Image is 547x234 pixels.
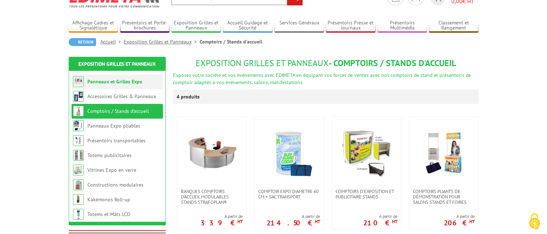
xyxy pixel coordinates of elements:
img: Panneaux Expo pliables [73,120,84,131]
span: Banques comptoirs d'accueil modulables stands Strafoplan® [181,189,243,205]
a: Affichage Cadres et Signalétique [69,20,118,32]
sup: HT [237,219,243,225]
sup: HT [469,219,475,225]
a: Accessoires Grilles & Panneaux [87,93,156,100]
a: Comptoir Expo diametre 60 cm + Sac transport [255,189,324,199]
img: Vitrines Expo en verre [73,165,84,175]
img: Accessoires Grilles & Panneaux [73,91,84,102]
a: Comptoirs pliants de démonstration pour salons stands et foires [409,189,478,205]
span: Exposition Grilles et Panneaux [196,58,329,69]
li: Comptoirs / Stands d'accueil [200,38,262,45]
img: Kakémonos Roll-up [73,194,84,205]
a: Services Généraux [274,20,324,32]
img: Comptoirs d'exposition et publicitaire stands [341,128,392,178]
span: Comptoirs pliants de démonstration pour salons stands et foires [413,189,475,205]
img: Cookies (fenêtre modale) [525,212,543,230]
img: Banques comptoirs d'accueil modulables stands Strafoplan® [187,128,237,178]
span: Comptoirs d'exposition et publicitaire stands [336,189,397,199]
a: Vitrines Expo en verre [87,167,136,173]
span: A partir de [266,214,320,219]
a: Accueil Guidage et Sécurité [223,20,273,32]
img: Panneaux et Grilles Expo [73,76,84,87]
p: 206 € [444,221,475,225]
img: Comptoirs pliants de démonstration pour salons stands et foires [419,128,469,178]
a: Exposition Grilles et Panneaux [172,20,221,32]
a: Comptoirs d'exposition et publicitaire stands [332,189,401,199]
div: Exposez votre société et vos événements avec EDIMETA en équipant vos forces de ventes avec nos co... [173,72,479,86]
p: 339 € [201,221,243,225]
a: Présentoirs Multimédia [378,20,427,32]
img: Constructions modulaires [73,179,84,190]
sup: HT [315,219,320,225]
a: Classement et Rangement [429,20,479,32]
img: Totems publicitaires [73,150,84,161]
p: 210 € [363,221,397,225]
a: Exposition Grilles et Panneaux [124,38,200,45]
a: Exposition Grilles et Panneaux [78,61,156,67]
span: A partir de [201,214,243,219]
p: 214.50 € [266,221,320,225]
span: A partir de [363,214,397,219]
a: Comptoirs / Stands d'accueil [87,108,149,114]
a: Banques comptoirs d'accueil modulables stands Strafoplan® [177,189,246,205]
p: 4 produits [177,90,204,104]
h1: - Comptoirs / Stands d'accueil [173,59,479,68]
a: Constructions modulaires [87,182,143,188]
img: Totems et Mâts LCD [73,209,84,220]
a: Totems et Mâts LCD [87,211,130,217]
img: Comptoir Expo diametre 60 cm + Sac transport [264,128,314,178]
img: Comptoirs / Stands d'accueil [73,106,84,116]
a: Présentoirs transportables [87,137,146,144]
span: Comptoir Expo diametre 60 cm + Sac transport [258,189,320,199]
a: Panneaux Expo pliables [87,123,140,129]
a: Accueil [100,38,124,45]
sup: HT [392,219,397,225]
button: Cookies (fenêtre modale) [522,210,547,234]
a: Totems publicitaires [87,152,132,159]
a: Retour [69,38,96,46]
a: Panneaux et Grilles Expo [87,78,142,85]
span: A partir de [444,214,475,219]
a: Présentoirs Presse et Journaux [326,20,375,32]
a: Kakémonos Roll-up [87,196,130,203]
a: Présentoirs et Porte-brochures [120,20,170,32]
img: Présentoirs transportables [73,135,84,146]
